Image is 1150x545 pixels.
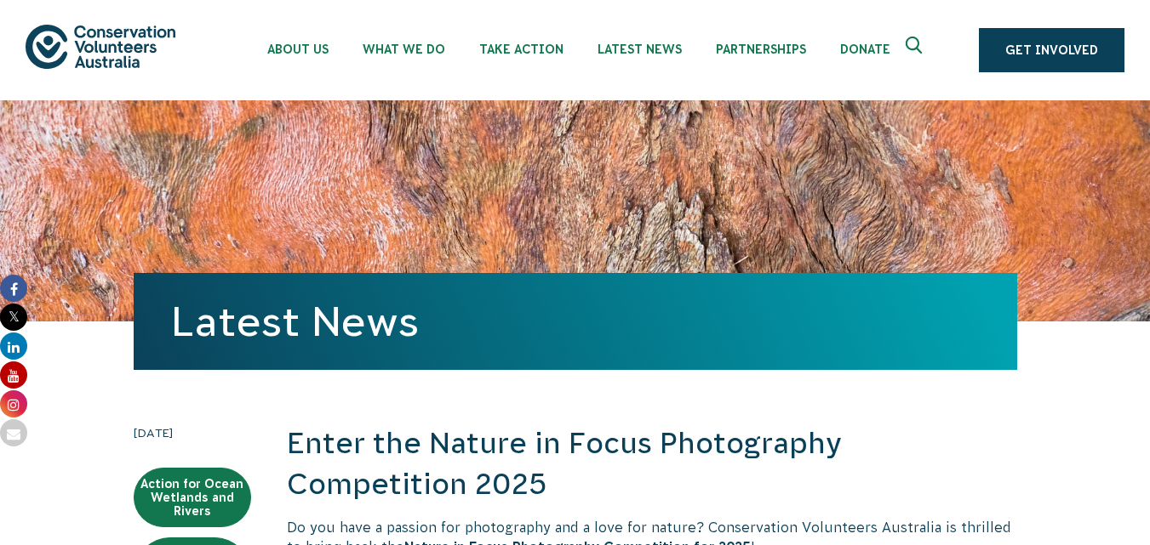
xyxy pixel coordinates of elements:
[716,43,806,56] span: Partnerships
[287,423,1017,504] h2: Enter the Nature in Focus Photography Competition 2025
[895,30,936,71] button: Expand search box Close search box
[840,43,890,56] span: Donate
[134,468,251,527] a: Action for Ocean Wetlands and Rivers
[171,298,419,344] a: Latest News
[134,423,251,442] time: [DATE]
[363,43,445,56] span: What We Do
[267,43,329,56] span: About Us
[979,28,1124,72] a: Get Involved
[598,43,682,56] span: Latest News
[26,25,175,68] img: logo.svg
[479,43,564,56] span: Take Action
[906,37,927,64] span: Expand search box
